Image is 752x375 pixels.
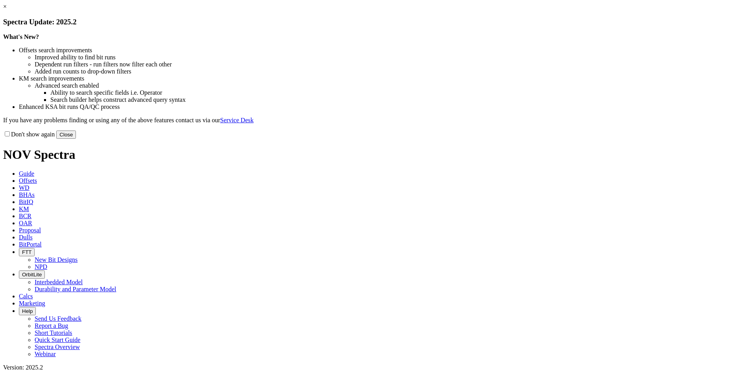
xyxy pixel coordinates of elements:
button: Close [56,131,76,139]
a: Webinar [35,351,56,357]
p: If you have any problems finding or using any of the above features contact us via our [3,117,749,124]
span: Guide [19,170,34,177]
li: KM search improvements [19,75,749,82]
a: Quick Start Guide [35,336,80,343]
div: Version: 2025.2 [3,364,749,371]
span: Proposal [19,227,41,233]
span: Offsets [19,177,37,184]
a: Send Us Feedback [35,315,81,322]
li: Offsets search improvements [19,47,749,54]
span: Dulls [19,234,33,241]
li: Added run counts to drop-down filters [35,68,749,75]
a: Service Desk [220,117,254,123]
li: Search builder helps construct advanced query syntax [50,96,749,103]
input: Don't show again [5,131,10,136]
a: Short Tutorials [35,329,72,336]
a: NPD [35,263,47,270]
li: Improved ability to find bit runs [35,54,749,61]
span: BitIQ [19,199,33,205]
span: FTT [22,249,31,255]
li: Enhanced KSA bit runs QA/QC process [19,103,749,110]
span: BHAs [19,191,35,198]
a: Interbedded Model [35,279,83,285]
li: Ability to search specific fields i.e. Operator [50,89,749,96]
li: Dependent run filters - run filters now filter each other [35,61,749,68]
a: Report a Bug [35,322,68,329]
strong: What's New? [3,33,39,40]
span: Calcs [19,293,33,300]
a: New Bit Designs [35,256,77,263]
label: Don't show again [3,131,55,138]
a: Spectra Overview [35,344,80,350]
span: BitPortal [19,241,42,248]
h3: Spectra Update: 2025.2 [3,18,749,26]
a: × [3,3,7,10]
a: Durability and Parameter Model [35,286,116,292]
li: Advanced search enabled [35,82,749,89]
span: BCR [19,213,31,219]
span: WD [19,184,29,191]
span: Help [22,308,33,314]
span: OrbitLite [22,272,42,278]
span: Marketing [19,300,45,307]
span: KM [19,206,29,212]
h1: NOV Spectra [3,147,749,162]
span: OAR [19,220,32,226]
